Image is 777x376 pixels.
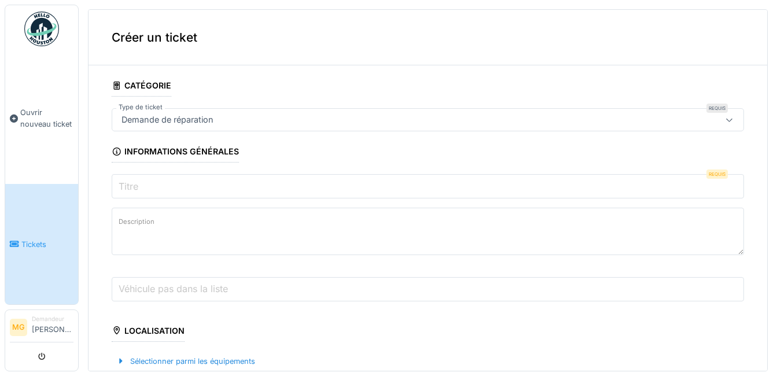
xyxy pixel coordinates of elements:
label: Véhicule pas dans la liste [116,282,230,296]
div: Demande de réparation [117,113,218,126]
div: Requis [706,104,728,113]
div: Demandeur [32,315,73,323]
span: Tickets [21,239,73,250]
div: Sélectionner parmi les équipements [112,353,260,369]
div: Localisation [112,322,185,342]
div: Catégorie [112,77,171,97]
span: Ouvrir nouveau ticket [20,107,73,129]
a: MG Demandeur[PERSON_NAME] [10,315,73,342]
label: Type de ticket [116,102,165,112]
img: Badge_color-CXgf-gQk.svg [24,12,59,46]
li: [PERSON_NAME] [32,315,73,340]
label: Titre [116,179,141,193]
div: Créer un ticket [89,10,767,65]
a: Tickets [5,184,78,304]
div: Informations générales [112,143,239,163]
li: MG [10,319,27,336]
a: Ouvrir nouveau ticket [5,53,78,184]
label: Description [116,215,157,229]
div: Requis [706,169,728,179]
